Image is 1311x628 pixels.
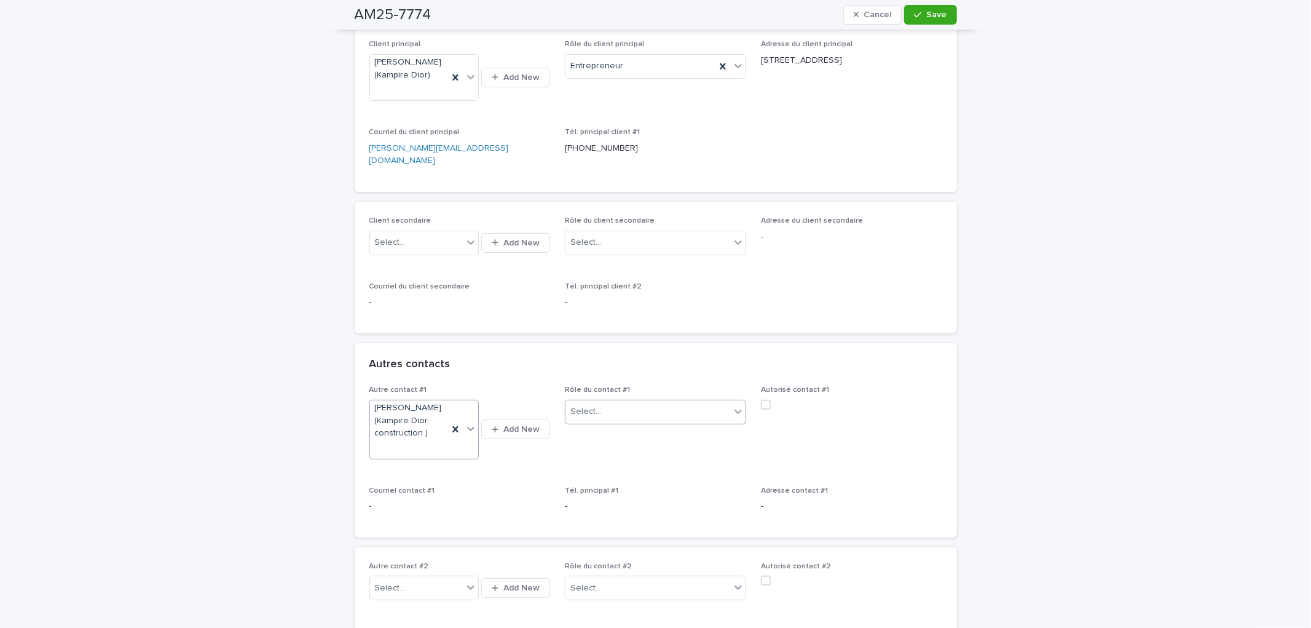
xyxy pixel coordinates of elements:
[570,405,601,418] div: Select...
[565,563,632,570] span: Rôle du contact #2
[761,563,831,570] span: Autorisé contact #2
[369,129,460,136] span: Courriel du client principal
[369,283,470,290] span: Courriel du client secondaire
[565,283,642,290] span: Tél. principal client #2
[761,487,828,495] span: Adresse contact #1
[369,358,451,372] h2: Autres contacts
[369,296,551,309] p: -
[369,487,435,495] span: Courriel contact #1
[565,386,630,394] span: Rôle du contact #1
[503,584,540,592] span: Add New
[369,41,421,48] span: Client principal
[565,217,655,225] span: Rôle du client secondaire
[761,231,942,244] p: -
[761,54,942,67] p: [STREET_ADDRESS]
[761,500,942,513] p: -
[565,500,746,513] p: -
[481,68,550,87] button: Add New
[375,56,443,82] span: [PERSON_NAME] (Kampire Dior)
[369,563,429,570] span: Autre contact #2
[481,578,550,598] button: Add New
[369,500,551,513] p: -
[375,402,443,440] span: [PERSON_NAME] (Kampire Dior construction )
[369,386,427,394] span: Autre contact #1
[904,5,956,25] button: Save
[565,129,640,136] span: Tél. principal client #1
[570,582,601,595] div: Select...
[864,10,891,19] span: Cancel
[565,142,746,155] p: [PHONE_NUMBER]
[481,419,550,439] button: Add New
[570,236,601,249] div: Select...
[761,386,829,394] span: Autorisé contact #1
[369,144,509,165] a: [PERSON_NAME][EMAIL_ADDRESS][DOMAIN_NAME]
[503,239,540,247] span: Add New
[375,582,406,595] div: Select...
[927,10,947,19] span: Save
[503,425,540,434] span: Add New
[481,233,550,253] button: Add New
[565,296,746,309] p: -
[375,236,406,249] div: Select...
[503,73,540,82] span: Add New
[761,41,852,48] span: Adresse du client principal
[565,41,644,48] span: Rôle du client principal
[355,6,431,24] h2: AM25-7774
[369,217,431,225] span: Client secondaire
[565,487,618,495] span: Tél. principal #1
[843,5,902,25] button: Cancel
[570,60,623,73] span: Entrepreneur
[761,217,863,225] span: Adresse du client secondaire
